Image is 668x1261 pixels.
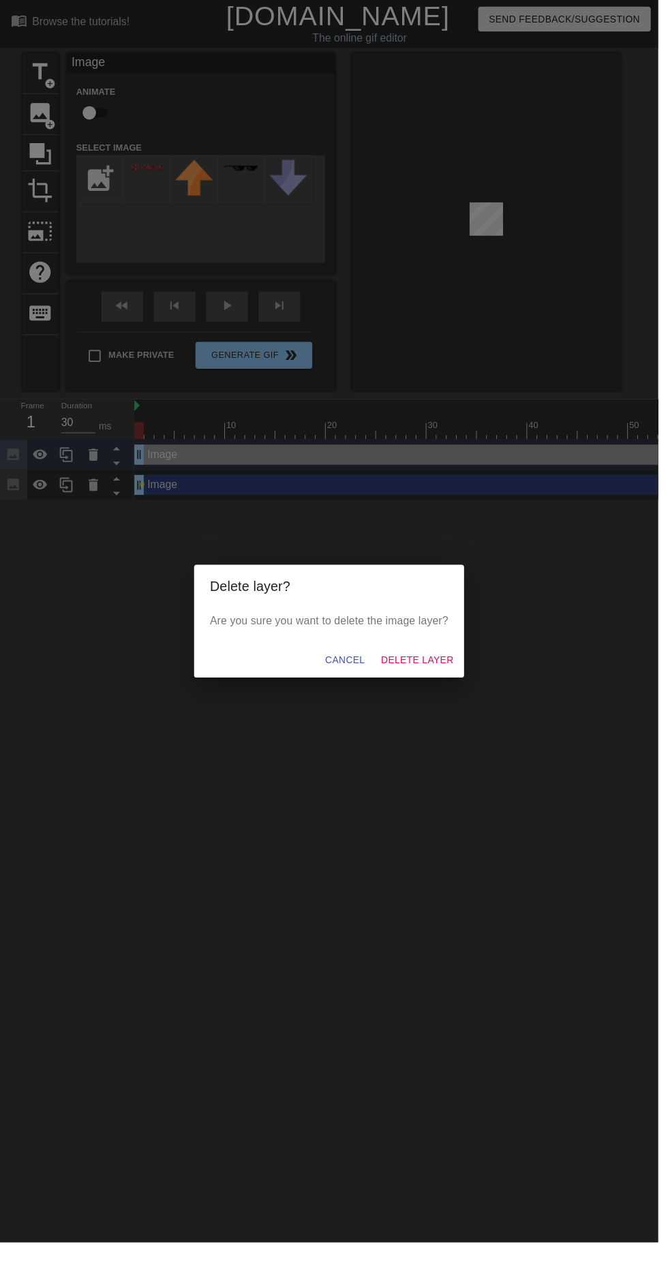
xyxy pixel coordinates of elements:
[330,662,370,679] span: Cancel
[213,584,455,606] h2: Delete layer?
[324,658,376,683] button: Cancel
[213,622,455,639] p: Are you sure you want to delete the image layer?
[386,662,460,679] span: Delete Layer
[381,658,466,683] button: Delete Layer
